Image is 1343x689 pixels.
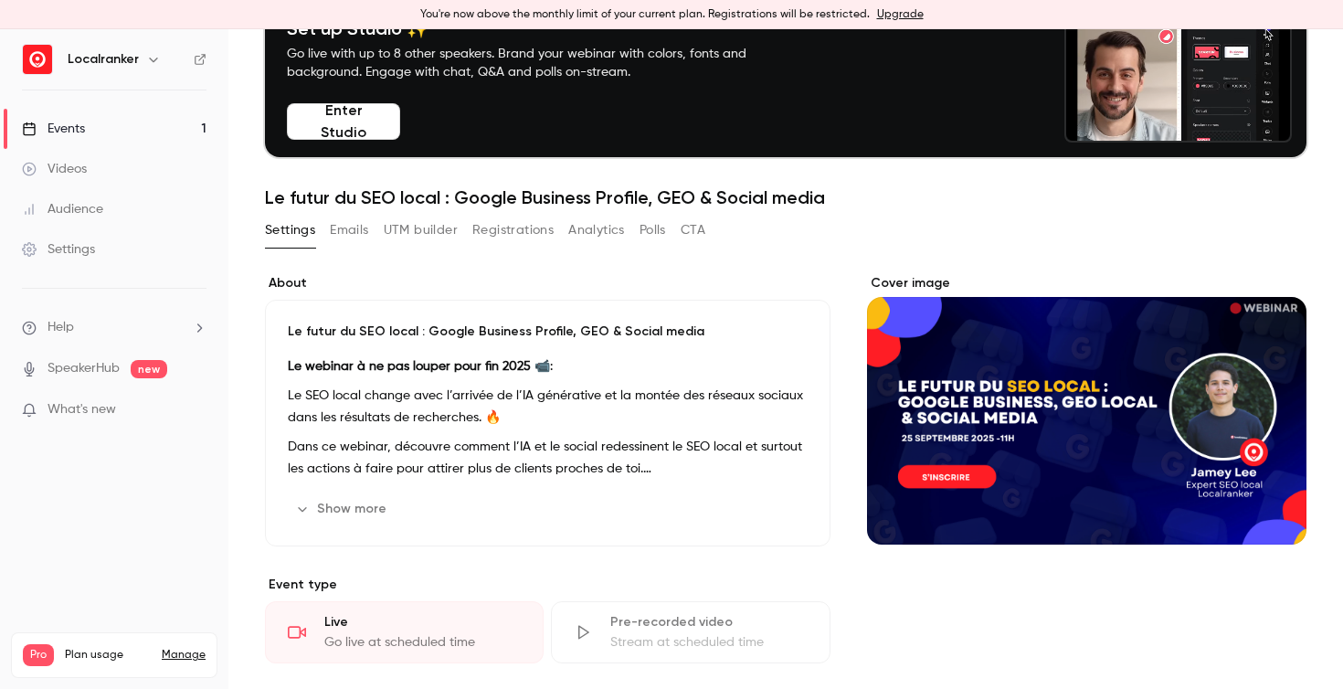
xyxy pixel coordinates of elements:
strong: Le webinar à ne pas louper pour fin 2025 📹 [288,360,550,373]
div: Audience [22,200,103,218]
button: Analytics [568,216,625,245]
div: Stream at scheduled time [610,633,807,652]
a: Manage [162,648,206,662]
h1: Le futur du SEO local : Google Business Profile, GEO & Social media [265,186,1306,208]
button: Polls [640,216,666,245]
li: help-dropdown-opener [22,318,206,337]
div: Pre-recorded videoStream at scheduled time [551,601,830,663]
button: CTA [681,216,705,245]
button: Show more [288,494,397,524]
div: Go live at scheduled time [324,633,521,652]
div: Settings [22,240,95,259]
p: Le futur du SEO local : Google Business Profile, GEO & Social media [288,323,808,341]
span: new [131,360,167,378]
iframe: Noticeable Trigger [185,402,206,419]
label: Cover image [867,274,1306,292]
span: Plan usage [65,648,151,662]
button: UTM builder [384,216,458,245]
label: About [265,274,830,292]
div: LiveGo live at scheduled time [265,601,544,663]
span: Help [48,318,74,337]
p: Dans ce webinar, découvre comment l’IA et le social redessinent le SEO local et surtout les actio... [288,436,808,480]
button: Registrations [472,216,554,245]
p: : [288,355,808,377]
div: Live [324,613,521,631]
div: Pre-recorded video [610,613,807,631]
h6: Localranker [68,50,139,69]
button: Settings [265,216,315,245]
img: Localranker [23,45,52,74]
span: Pro [23,644,54,666]
div: Videos [22,160,87,178]
button: Enter Studio [287,103,400,140]
p: Le SEO local change avec l’arrivée de l’IA générative et la montée des réseaux sociaux dans les r... [288,385,808,429]
span: What's new [48,400,116,419]
p: Go live with up to 8 other speakers. Brand your webinar with colors, fonts and background. Engage... [287,45,789,81]
p: Event type [265,576,830,594]
a: Upgrade [877,7,924,22]
div: Events [22,120,85,138]
section: Cover image [867,274,1306,545]
button: Emails [330,216,368,245]
a: SpeakerHub [48,359,120,378]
